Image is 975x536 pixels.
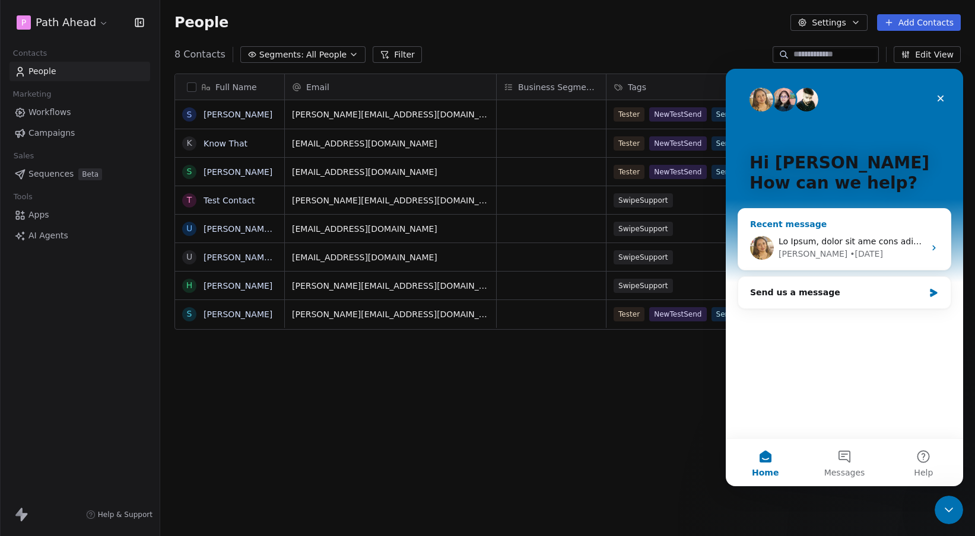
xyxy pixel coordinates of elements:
[292,223,489,235] span: [EMAIL_ADDRESS][DOMAIN_NAME]
[649,165,706,179] span: NewTestSend
[28,209,49,221] span: Apps
[186,279,193,292] div: H
[186,137,192,149] div: K
[614,307,644,321] span: Tester
[628,81,646,93] span: Tags
[726,69,963,486] iframe: Intercom live chat
[712,165,815,179] span: Send Initial Cold 1:1 Email
[204,310,272,319] a: [PERSON_NAME]
[614,279,673,293] span: SwipeSupport
[614,107,644,122] span: Tester
[204,196,255,205] a: Test Contact
[215,81,257,93] span: Full Name
[175,100,285,518] div: grid
[8,188,37,206] span: Tools
[204,167,272,177] a: [PERSON_NAME]
[649,107,706,122] span: NewTestSend
[9,62,150,81] a: People
[28,229,68,242] span: AI Agents
[292,251,489,263] span: [EMAIL_ADDRESS][DOMAIN_NAME]
[373,46,422,63] button: Filter
[78,168,102,180] span: Beta
[28,168,74,180] span: Sequences
[98,510,153,519] span: Help & Support
[606,74,853,100] div: Tags
[8,147,39,165] span: Sales
[259,49,304,61] span: Segments:
[28,127,75,139] span: Campaigns
[187,308,192,320] div: S
[175,74,284,100] div: Full Name
[614,222,673,236] span: SwipeSupport
[204,224,281,234] a: [PERSON_NAME] 2
[186,251,192,263] div: U
[649,136,706,151] span: NewTestSend
[790,14,867,31] button: Settings
[9,103,150,122] a: Workflows
[649,307,706,321] span: NewTestSend
[292,138,489,149] span: [EMAIL_ADDRESS][DOMAIN_NAME]
[935,496,963,524] iframe: Intercom live chat
[36,15,96,30] span: Path Ahead
[8,85,56,103] span: Marketing
[9,164,150,184] a: SequencesBeta
[712,307,815,321] span: Send Initial Cold 1:1 Email
[187,109,192,121] div: S
[8,44,52,62] span: Contacts
[174,47,226,62] span: 8 Contacts
[174,14,228,31] span: People
[14,12,111,33] button: PPath Ahead
[614,250,673,264] span: SwipeSupport
[28,106,71,119] span: Workflows
[614,165,644,179] span: Tester
[204,253,292,262] a: [PERSON_NAME] One
[712,107,815,122] span: Send Initial Cold 1:1 Email
[614,193,673,208] span: SwipeSupport
[204,281,272,291] a: [PERSON_NAME]
[894,46,961,63] button: Edit View
[306,81,329,93] span: Email
[292,308,489,320] span: [PERSON_NAME][EMAIL_ADDRESS][DOMAIN_NAME]
[614,136,644,151] span: Tester
[204,139,247,148] a: Know That
[9,205,150,225] a: Apps
[497,74,606,100] div: Business Segments
[306,49,347,61] span: All People
[187,165,192,178] div: S
[86,510,153,519] a: Help & Support
[292,109,489,120] span: [PERSON_NAME][EMAIL_ADDRESS][DOMAIN_NAME]
[21,17,26,28] span: P
[9,123,150,143] a: Campaigns
[292,194,489,206] span: [PERSON_NAME][EMAIL_ADDRESS][DOMAIN_NAME]
[28,65,56,78] span: People
[187,194,192,206] div: T
[204,110,272,119] a: [PERSON_NAME]
[9,226,150,245] a: AI Agents
[518,81,599,93] span: Business Segments
[292,166,489,178] span: [EMAIL_ADDRESS][DOMAIN_NAME]
[877,14,961,31] button: Add Contacts
[285,74,496,100] div: Email
[186,222,192,235] div: U
[712,136,815,151] span: Send Initial Cold 1:1 Email
[292,280,489,292] span: [PERSON_NAME][EMAIL_ADDRESS][DOMAIN_NAME]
